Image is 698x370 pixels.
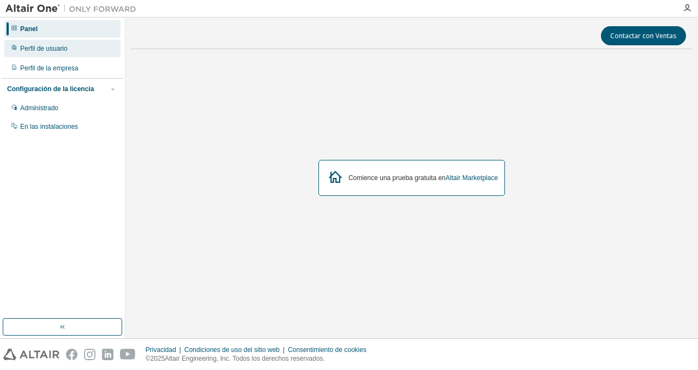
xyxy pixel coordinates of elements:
img: youtube.svg [120,349,136,360]
img: facebook.svg [66,349,77,360]
font: Perfil de la empresa [20,64,79,72]
font: Privacidad [146,346,176,354]
img: linkedin.svg [102,349,113,360]
font: Perfil de usuario [20,45,68,52]
font: Condiciones de uso del sitio web [184,346,280,354]
font: Contactar con Ventas [610,31,677,40]
font: Comience una prueba gratuita en [348,174,446,182]
font: Panel [20,25,38,33]
font: Configuración de la licencia [7,85,94,93]
img: Altair Uno [5,3,142,14]
img: altair_logo.svg [3,349,59,360]
a: Altair Marketplace [446,174,498,182]
button: Contactar con Ventas [601,26,686,45]
font: 2025 [151,355,165,362]
font: Administrado [20,104,58,112]
img: instagram.svg [84,349,95,360]
font: Altair Engineering, Inc. Todos los derechos reservados. [165,355,324,362]
font: Consentimiento de cookies [288,346,366,354]
font: En las instalaciones [20,123,78,130]
font: © [146,355,151,362]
